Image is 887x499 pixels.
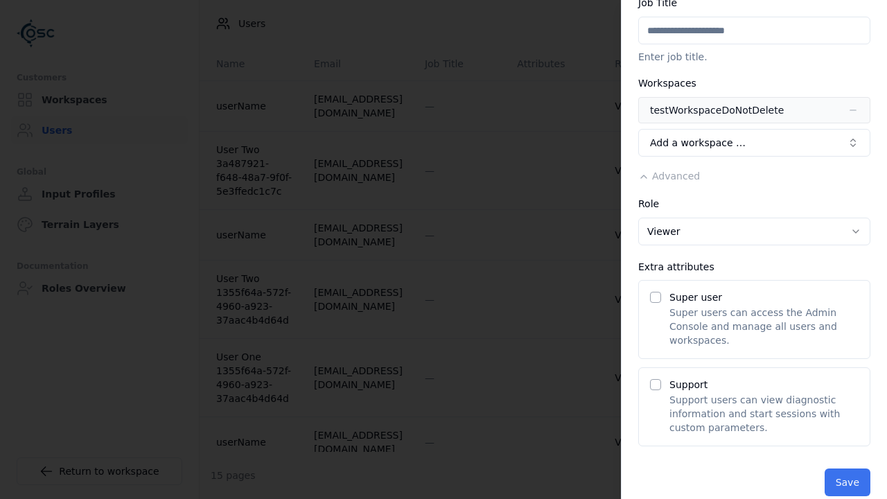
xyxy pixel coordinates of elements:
[638,78,696,89] label: Workspaces
[638,169,700,183] button: Advanced
[825,469,870,496] button: Save
[669,379,708,390] label: Support
[669,306,859,347] p: Super users can access the Admin Console and manage all users and workspaces.
[650,103,784,117] div: testWorkspaceDoNotDelete
[669,292,722,303] label: Super user
[638,262,870,272] div: Extra attributes
[669,393,859,435] p: Support users can view diagnostic information and start sessions with custom parameters.
[638,198,659,209] label: Role
[650,136,746,150] span: Add a workspace …
[638,50,870,64] p: Enter job title.
[652,170,700,182] span: Advanced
